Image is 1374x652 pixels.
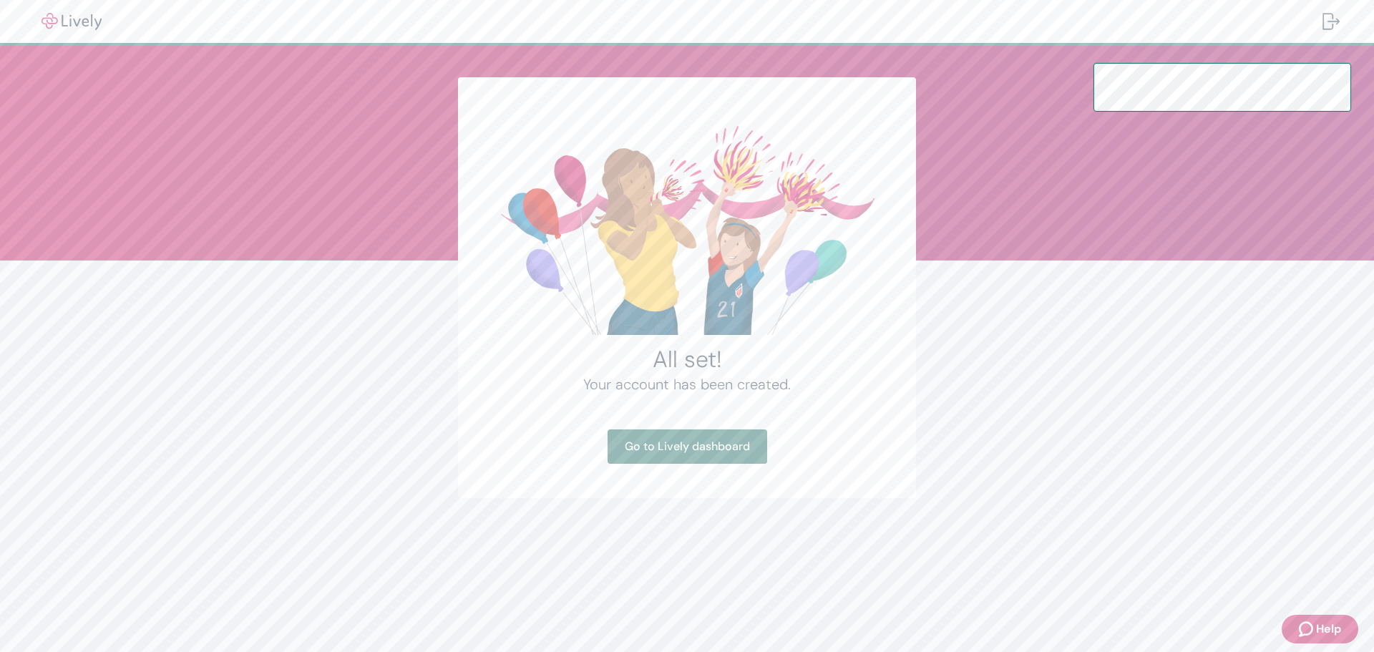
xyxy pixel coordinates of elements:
[492,374,882,395] h4: Your account has been created.
[1316,621,1341,638] span: Help
[1299,621,1316,638] svg: Zendesk support icon
[492,345,882,374] h2: All set!
[31,13,112,30] img: Lively
[1311,4,1351,39] button: Log out
[1282,615,1358,643] button: Zendesk support iconHelp
[608,429,767,464] a: Go to Lively dashboard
